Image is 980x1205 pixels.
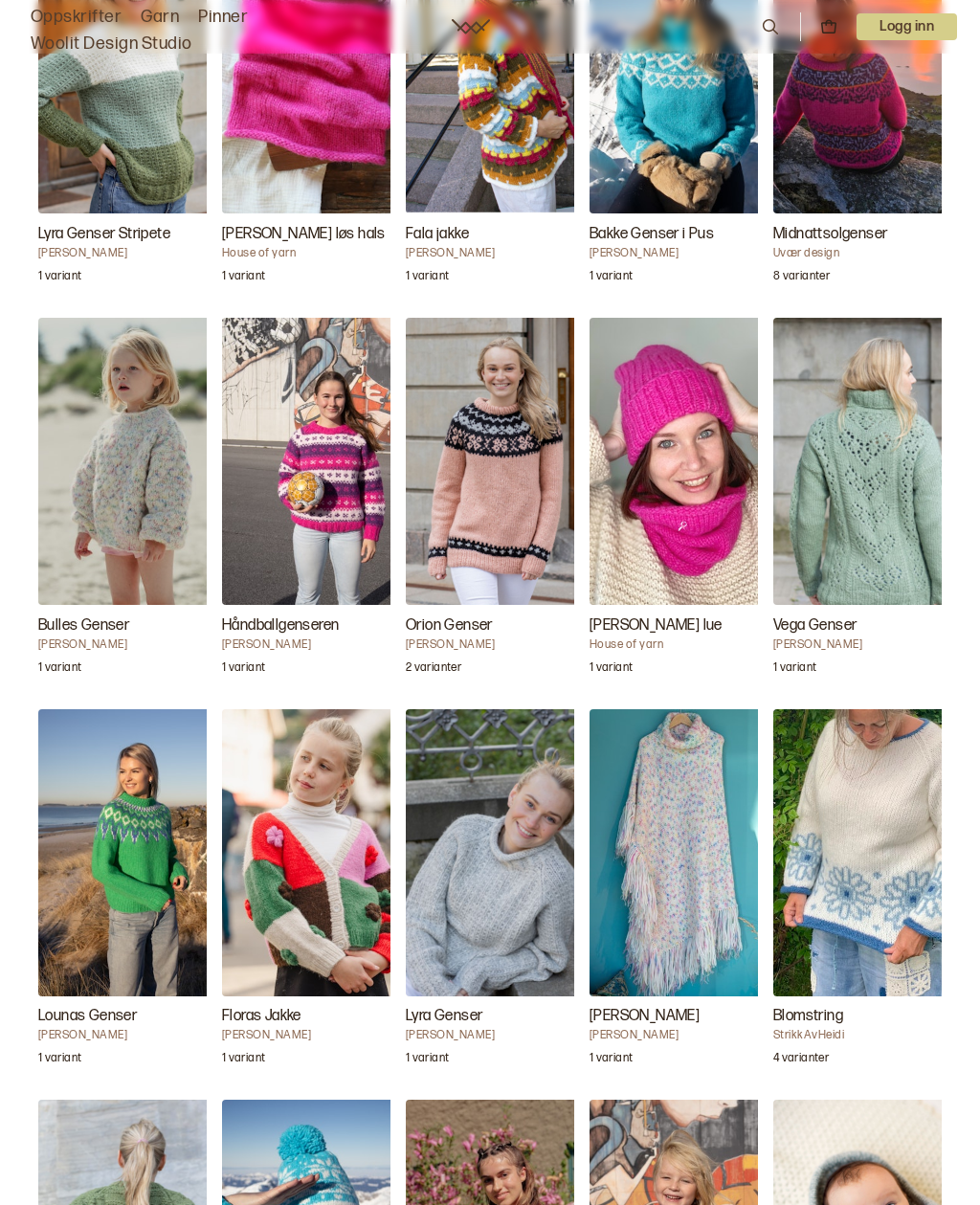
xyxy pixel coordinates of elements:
[406,246,597,261] h4: [PERSON_NAME]
[31,4,122,31] a: Oppskrifter
[773,269,830,288] p: 8 varianter
[773,1051,829,1070] p: 4 varianter
[31,31,192,57] a: Woolit Design Studio
[222,614,413,637] h3: Håndballgenseren
[38,709,230,996] img: Ane Kydland ThomassenLounas Genser
[222,1005,413,1028] h3: Floras Jakke
[222,318,413,605] img: Ane Kydland ThomassenHåndballgenseren
[38,223,230,246] h3: Lyra Genser Stripete
[222,709,413,996] img: Ane Kydland ThomassenFloras Jakke
[38,614,230,637] h3: Bulles Genser
[222,1051,265,1070] p: 1 variant
[406,709,574,1078] a: Lyra Genser
[222,223,413,246] h3: [PERSON_NAME] løs hals
[773,709,965,996] img: StrikkAvHeidiBlomstring
[38,1051,81,1070] p: 1 variant
[590,269,633,288] p: 1 variant
[590,709,781,996] img: Brit Frafjord ØrstavikOletta Poncho
[38,709,207,1078] a: Lounas Genser
[406,614,597,637] h3: Orion Genser
[590,614,781,637] h3: [PERSON_NAME] lue
[773,318,942,686] a: Vega Genser
[590,1051,633,1070] p: 1 variant
[773,614,965,637] h3: Vega Genser
[406,269,449,288] p: 1 variant
[773,1005,965,1028] h3: Blomstring
[222,637,413,653] h4: [PERSON_NAME]
[222,1028,413,1043] h4: [PERSON_NAME]
[590,709,758,1078] a: Oletta Poncho
[590,318,758,686] a: Rosa Sløyfe lue
[773,318,965,605] img: Anne-Kirsti EspenesVega Genser
[452,19,490,34] a: Woolit
[38,660,81,680] p: 1 variant
[38,246,230,261] h4: [PERSON_NAME]
[406,637,597,653] h4: [PERSON_NAME]
[406,318,597,605] img: Anne-Kirsti EspenesOrion Genser
[222,660,265,680] p: 1 variant
[406,318,574,686] a: Orion Genser
[222,318,390,686] a: Håndballgenseren
[222,709,390,1078] a: Floras Jakke
[857,13,957,40] p: Logg inn
[38,318,207,686] a: Bulles Genser
[590,223,781,246] h3: Bakke Genser i Pus
[590,1028,781,1043] h4: [PERSON_NAME]
[198,4,248,31] a: Pinner
[590,637,781,653] h4: House of yarn
[773,660,816,680] p: 1 variant
[773,709,942,1078] a: Blomstring
[406,1028,597,1043] h4: [PERSON_NAME]
[590,660,633,680] p: 1 variant
[773,246,965,261] h4: Uvær design
[38,318,230,605] img: Brit Frafjord ØrstavikBulles Genser
[222,246,413,261] h4: House of yarn
[406,1051,449,1070] p: 1 variant
[590,246,781,261] h4: [PERSON_NAME]
[590,1005,781,1028] h3: [PERSON_NAME]
[38,1005,230,1028] h3: Lounas Genser
[38,1028,230,1043] h4: [PERSON_NAME]
[590,318,781,605] img: House of yarnRosa Sløyfe lue
[773,1028,965,1043] h4: StrikkAvHeidi
[38,637,230,653] h4: [PERSON_NAME]
[222,269,265,288] p: 1 variant
[406,660,461,680] p: 2 varianter
[38,269,81,288] p: 1 variant
[406,1005,597,1028] h3: Lyra Genser
[773,223,965,246] h3: Midnattsolgenser
[406,709,597,996] img: Anne-Kirsti EspenesLyra Genser
[773,637,965,653] h4: [PERSON_NAME]
[857,13,957,40] button: User dropdown
[406,223,597,246] h3: Fala jakke
[141,4,179,31] a: Garn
